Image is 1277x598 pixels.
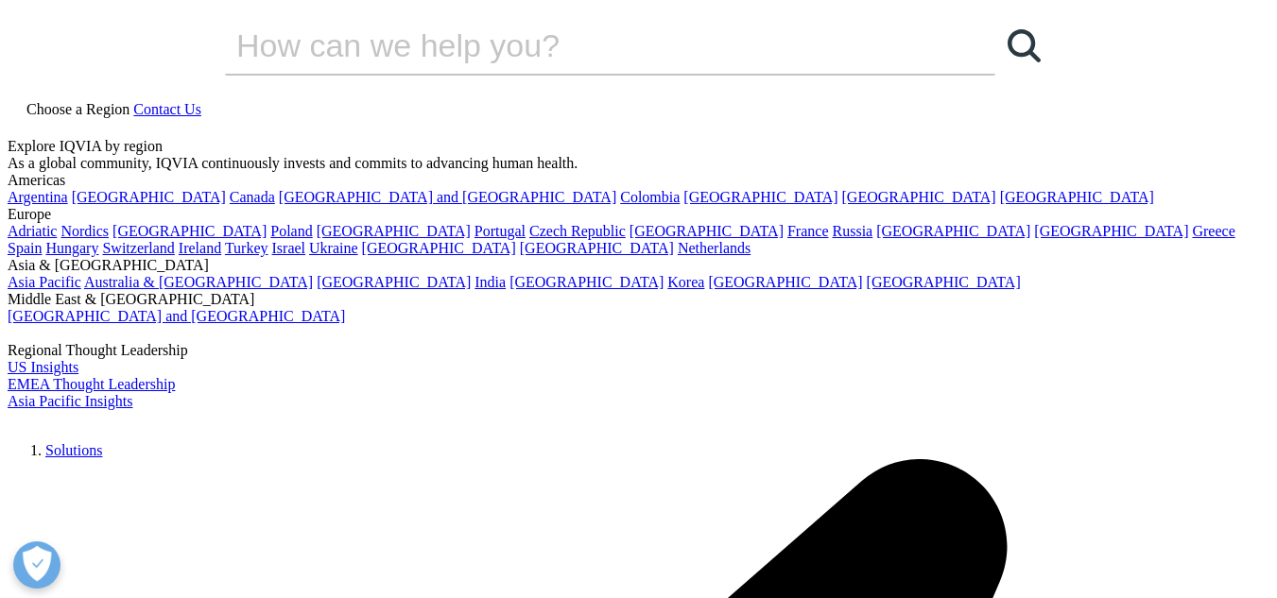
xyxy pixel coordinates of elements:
[8,393,132,409] a: Asia Pacific Insights
[678,240,751,256] a: Netherlands
[509,274,664,290] a: [GEOGRAPHIC_DATA]
[8,155,1269,172] div: As a global community, IQVIA continuously invests and commits to advancing human health.
[842,189,996,205] a: [GEOGRAPHIC_DATA]
[1034,223,1188,239] a: [GEOGRAPHIC_DATA]
[362,240,516,256] a: [GEOGRAPHIC_DATA]
[787,223,829,239] a: France
[309,240,358,256] a: Ukraine
[8,206,1269,223] div: Europe
[630,223,784,239] a: [GEOGRAPHIC_DATA]
[475,274,506,290] a: India
[45,442,102,458] a: Solutions
[230,189,275,205] a: Canada
[279,189,616,205] a: [GEOGRAPHIC_DATA] and [GEOGRAPHIC_DATA]
[8,291,1269,308] div: Middle East & [GEOGRAPHIC_DATA]
[8,274,81,290] a: Asia Pacific
[225,17,941,74] input: Search
[8,308,345,324] a: [GEOGRAPHIC_DATA] and [GEOGRAPHIC_DATA]
[876,223,1030,239] a: [GEOGRAPHIC_DATA]
[8,359,78,375] a: US Insights
[620,189,680,205] a: Colombia
[45,240,98,256] a: Hungary
[317,223,471,239] a: [GEOGRAPHIC_DATA]
[102,240,174,256] a: Switzerland
[520,240,674,256] a: [GEOGRAPHIC_DATA]
[13,541,60,589] button: Open Preferences
[833,223,873,239] a: Russia
[72,189,226,205] a: [GEOGRAPHIC_DATA]
[8,189,68,205] a: Argentina
[475,223,526,239] a: Portugal
[683,189,837,205] a: [GEOGRAPHIC_DATA]
[317,274,471,290] a: [GEOGRAPHIC_DATA]
[112,223,267,239] a: [GEOGRAPHIC_DATA]
[995,17,1052,74] a: Search
[8,376,175,392] a: EMEA Thought Leadership
[8,342,1269,359] div: Regional Thought Leadership
[133,101,201,117] a: Contact Us
[60,223,109,239] a: Nordics
[8,223,57,239] a: Adriatic
[867,274,1021,290] a: [GEOGRAPHIC_DATA]
[272,240,306,256] a: Israel
[667,274,704,290] a: Korea
[1000,189,1154,205] a: [GEOGRAPHIC_DATA]
[270,223,312,239] a: Poland
[26,101,129,117] span: Choose a Region
[8,257,1269,274] div: Asia & [GEOGRAPHIC_DATA]
[1008,29,1041,62] svg: Search
[84,274,313,290] a: Australia & [GEOGRAPHIC_DATA]
[225,240,268,256] a: Turkey
[8,138,1269,155] div: Explore IQVIA by region
[529,223,626,239] a: Czech Republic
[708,274,862,290] a: [GEOGRAPHIC_DATA]
[8,240,42,256] a: Spain
[8,172,1269,189] div: Americas
[1192,223,1234,239] a: Greece
[179,240,221,256] a: Ireland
